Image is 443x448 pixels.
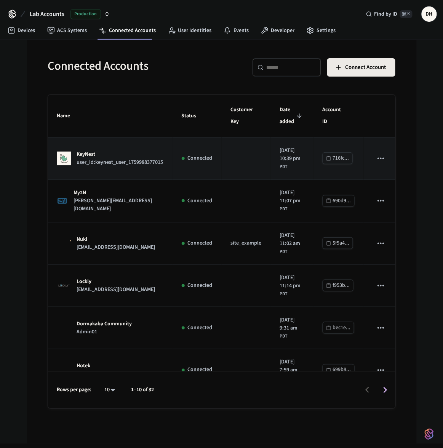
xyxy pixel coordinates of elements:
[77,370,101,378] p: Hotek Test
[400,10,413,18] span: ⌘ K
[280,104,304,128] span: Date added
[188,154,213,162] p: Connected
[77,150,163,158] p: KeyNest
[280,316,304,340] div: America/Los_Angeles
[280,232,304,255] div: America/Los_Angeles
[333,365,351,375] div: 699b8...
[41,24,93,37] a: ACS Systems
[188,366,213,374] p: Connected
[301,24,342,37] a: Settings
[327,58,395,77] button: Connect Account
[280,274,304,298] div: America/Los_Angeles
[74,197,163,213] p: [PERSON_NAME][EMAIL_ADDRESS][DOMAIN_NAME]
[77,286,155,294] p: [EMAIL_ADDRESS][DOMAIN_NAME]
[57,282,71,289] img: Lockly Logo, Square
[333,238,350,248] div: 5f5a4...
[2,24,41,37] a: Devices
[323,280,353,291] button: f953b...
[57,110,80,122] span: Name
[77,158,163,166] p: user_id:keynest_user_1759988377015
[48,58,217,74] h5: Connected Accounts
[323,152,353,164] button: 716fc...
[188,282,213,290] p: Connected
[360,7,419,21] div: Find by ID⌘ K
[188,239,213,247] p: Connected
[323,104,355,128] span: Account ID
[280,248,288,255] span: PDT
[280,163,288,170] span: PDT
[422,7,436,21] span: DH
[231,239,262,247] p: site_example
[182,110,206,122] span: Status
[77,243,155,251] p: [EMAIL_ADDRESS][DOMAIN_NAME]
[74,189,163,197] p: My2N
[333,196,351,206] div: 690d9...
[345,62,386,72] span: Connect Account
[280,189,304,205] span: [DATE] 11:07 pm
[218,24,255,37] a: Events
[77,362,101,370] p: Hotek
[57,196,68,206] img: 2N Logo, Square
[280,206,288,213] span: PDT
[77,278,155,286] p: Lockly
[280,189,304,213] div: America/Los_Angeles
[323,364,355,376] button: 699b8...
[57,386,92,394] p: Rows per page:
[30,10,64,19] span: Lab Accounts
[422,6,437,22] button: DH
[323,322,354,334] button: bec1e...
[188,324,213,332] p: Connected
[93,24,162,37] a: Connected Accounts
[280,316,304,332] span: [DATE] 9:31 am
[280,147,304,163] span: [DATE] 10:39 pm
[162,24,218,37] a: User Identities
[280,147,304,170] div: America/Los_Angeles
[425,428,434,440] img: SeamLogoGradient.69752ec5.svg
[77,328,132,336] p: Admin01
[323,195,355,207] button: 690d9...
[280,274,304,290] span: [DATE] 11:14 pm
[70,9,101,19] span: Production
[333,323,351,333] div: bec1e...
[280,358,304,374] span: [DATE] 7:59 am
[222,95,271,138] th: Customer Key
[57,152,71,165] img: Keynest
[280,232,304,248] span: [DATE] 11:02 am
[280,291,288,298] span: PDT
[131,386,154,394] p: 1–10 of 32
[323,237,353,249] button: 5f5a4...
[77,320,132,328] p: Dormakaba Community
[57,240,71,246] img: Nuki Logo, Square
[280,358,304,382] div: America/Los_Angeles
[376,381,394,399] button: Go to next page
[333,281,350,290] div: f953b...
[333,154,349,163] div: 716fc...
[188,197,213,205] p: Connected
[101,385,119,396] div: 10
[374,10,398,18] span: Find by ID
[255,24,301,37] a: Developer
[280,333,288,340] span: PDT
[77,235,155,243] p: Nuki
